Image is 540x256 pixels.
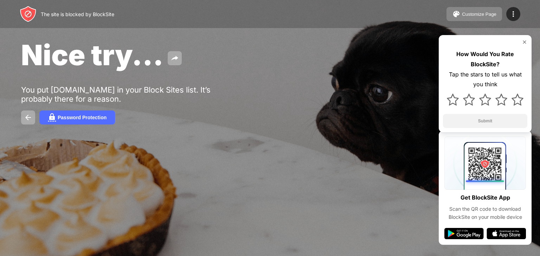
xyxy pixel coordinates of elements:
[487,228,526,239] img: app-store.svg
[443,49,527,69] div: How Would You Rate BlockSite?
[24,113,32,122] img: back.svg
[443,69,527,90] div: Tap the stars to tell us what you think
[446,7,502,21] button: Customize Page
[58,115,107,120] div: Password Protection
[522,39,527,45] img: rate-us-close.svg
[509,10,517,18] img: menu-icon.svg
[447,94,459,106] img: star.svg
[443,114,527,128] button: Submit
[41,11,114,17] div: The site is blocked by BlockSite
[462,12,496,17] div: Customize Page
[444,136,526,190] img: qrcode.svg
[39,110,115,124] button: Password Protection
[20,6,37,22] img: header-logo.svg
[444,205,526,221] div: Scan the QR code to download BlockSite on your mobile device
[21,38,163,72] span: Nice try...
[48,113,56,122] img: password.svg
[21,85,238,103] div: You put [DOMAIN_NAME] in your Block Sites list. It’s probably there for a reason.
[463,94,475,106] img: star.svg
[444,228,484,239] img: google-play.svg
[461,193,510,203] div: Get BlockSite App
[479,94,491,106] img: star.svg
[171,54,179,62] img: share.svg
[495,94,507,106] img: star.svg
[512,94,523,106] img: star.svg
[452,10,461,18] img: pallet.svg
